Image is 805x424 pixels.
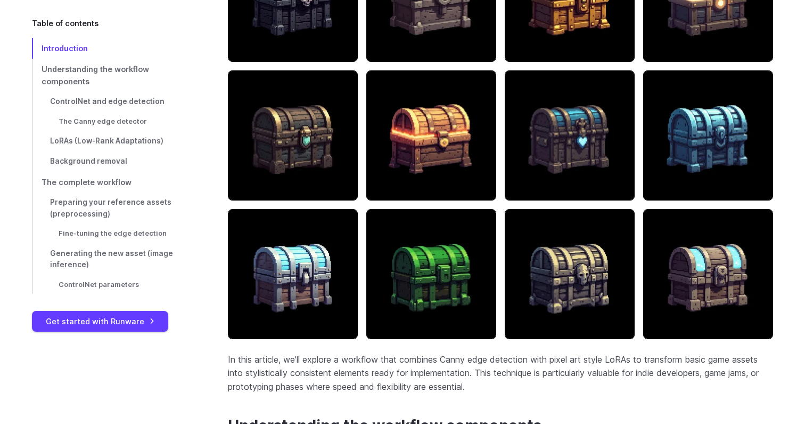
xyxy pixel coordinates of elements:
span: ControlNet and edge detection [50,97,165,106]
span: Table of contents [32,17,98,29]
a: The complete workflow [32,172,194,193]
img: ancient jade chest, gaming asset, pixel art, pixel_art_style, black background [228,70,358,201]
a: The Canny edge detector [32,112,194,131]
a: Understanding the workflow components [32,59,194,92]
img: mechanical gear chest, gaming asset, pixel art, pixel_art_style, black background [643,70,773,201]
span: Introduction [42,44,88,53]
a: Introduction [32,38,194,59]
span: LoRAs (Low-Rank Adaptations) [50,137,163,145]
img: ghostly spectral chest, gaming asset, pixel art, pixel_art_style, black background [643,209,773,339]
a: ControlNet and edge detection [32,92,194,112]
a: Get started with Runware [32,311,168,332]
img: toxic green chest, gaming asset, pixel art, pixel_art_style, black background [366,209,496,339]
a: Fine-tuning the edge detection [32,224,194,243]
span: Preparing your reference assets (preprocessing) [50,198,171,218]
span: Generating the new asset (image inference) [50,249,173,269]
span: Background removal [50,157,127,165]
span: The complete workflow [42,178,132,187]
a: Preparing your reference assets (preprocessing) [32,193,194,225]
span: ControlNet parameters [59,281,139,289]
a: Background removal [32,151,194,172]
img: burning lava chest, gaming asset, pixel art, pixel_art_style, black background [366,70,496,201]
a: Generating the new asset (image inference) [32,244,194,276]
img: rainbow gem chest, gaming asset, pixel art, pixel_art_style, black background [228,209,358,339]
a: LoRAs (Low-Rank Adaptations) [32,131,194,151]
p: In this article, we'll explore a workflow that combines Canny edge detection with pixel art style... [228,353,773,394]
span: The Canny edge detector [59,117,147,125]
span: Understanding the workflow components [42,65,149,86]
span: Fine-tuning the edge detection [59,229,167,237]
img: ice crystal chest, gaming asset, pixel art, pixel_art_style, black background [505,70,635,201]
a: ControlNet parameters [32,275,194,294]
img: ghostly spectral chest, gaming asset, pixel art, pixel_art_style, black background [505,209,635,339]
